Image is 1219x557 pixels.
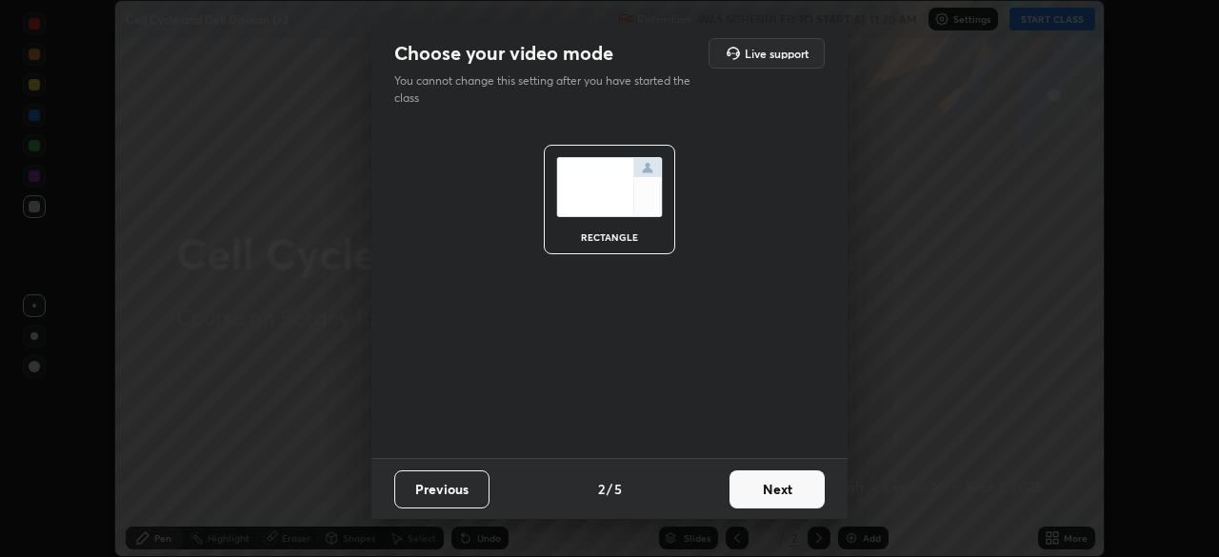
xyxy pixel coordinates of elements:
[556,157,663,217] img: normalScreenIcon.ae25ed63.svg
[394,470,490,508] button: Previous
[745,48,809,59] h5: Live support
[571,232,648,242] div: rectangle
[729,470,825,508] button: Next
[607,479,612,499] h4: /
[394,41,613,66] h2: Choose your video mode
[394,72,703,107] p: You cannot change this setting after you have started the class
[614,479,622,499] h4: 5
[598,479,605,499] h4: 2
